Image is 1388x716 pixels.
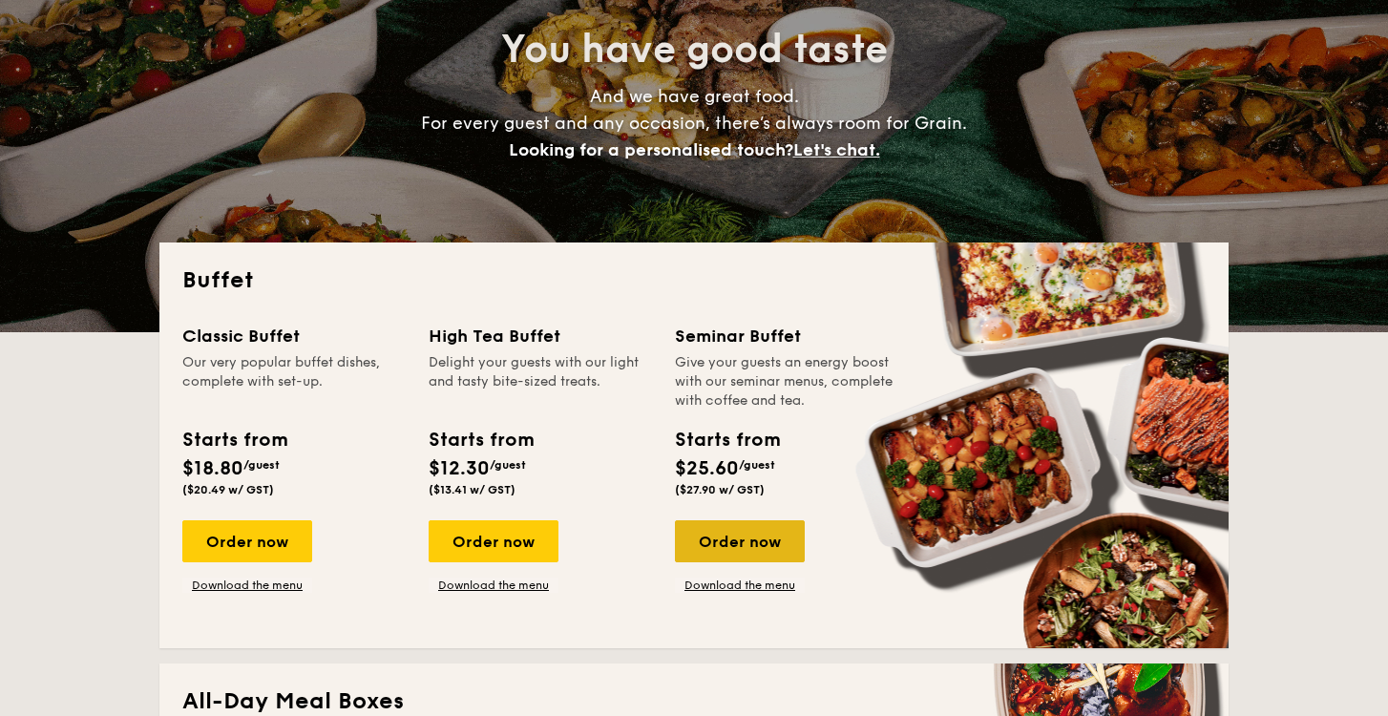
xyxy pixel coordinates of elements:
div: Starts from [675,426,779,454]
div: Give your guests an energy boost with our seminar menus, complete with coffee and tea. [675,353,898,411]
span: And we have great food. For every guest and any occasion, there’s always room for Grain. [421,86,967,160]
div: Delight your guests with our light and tasty bite-sized treats. [429,353,652,411]
div: Starts from [429,426,533,454]
span: /guest [243,458,280,472]
div: Order now [429,520,558,562]
div: Classic Buffet [182,323,406,349]
div: Order now [675,520,805,562]
span: $18.80 [182,457,243,480]
span: /guest [490,458,526,472]
h2: Buffet [182,265,1206,296]
span: ($20.49 w/ GST) [182,483,274,496]
div: Seminar Buffet [675,323,898,349]
span: ($27.90 w/ GST) [675,483,765,496]
span: You have good taste [501,27,888,73]
a: Download the menu [675,578,805,593]
a: Download the menu [429,578,558,593]
div: Our very popular buffet dishes, complete with set-up. [182,353,406,411]
span: ($13.41 w/ GST) [429,483,515,496]
div: Order now [182,520,312,562]
span: $25.60 [675,457,739,480]
a: Download the menu [182,578,312,593]
span: $12.30 [429,457,490,480]
div: Starts from [182,426,286,454]
span: Let's chat. [793,139,880,160]
div: High Tea Buffet [429,323,652,349]
span: Looking for a personalised touch? [509,139,793,160]
span: /guest [739,458,775,472]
